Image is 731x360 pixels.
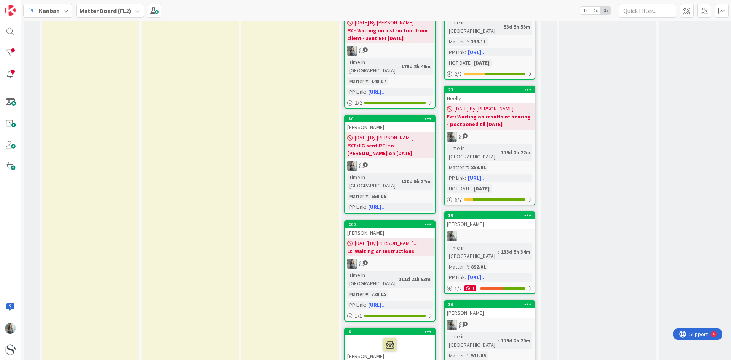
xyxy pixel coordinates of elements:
div: 1 [464,285,476,291]
a: [URL].. [368,88,385,95]
div: 80 [345,115,435,122]
span: : [365,203,366,211]
div: Matter # [447,163,468,171]
div: 26 [448,302,535,307]
div: PP Link [447,174,465,182]
div: 2/2 [345,98,435,108]
div: Time in [GEOGRAPHIC_DATA] [447,18,501,35]
img: LG [447,320,457,330]
div: 338.11 [469,37,488,46]
div: 200[PERSON_NAME] [345,221,435,238]
span: : [365,88,366,96]
span: 1 [463,322,468,326]
span: : [365,301,366,309]
b: Ext: Waiting on results of hearing - postponed til [DATE] [447,113,532,128]
div: Time in [GEOGRAPHIC_DATA] [447,144,498,161]
span: 2x [591,7,601,14]
img: LG [5,323,16,334]
a: [URL].. [468,174,484,181]
div: 19 [445,212,535,219]
div: PP Link [347,301,365,309]
div: Matter # [447,351,468,360]
a: [URL].. [468,49,484,56]
b: EX - Waiting on instruction from client - sent RFI [DATE] [347,27,433,42]
span: 1x [580,7,591,14]
img: Visit kanbanzone.com [5,5,16,16]
input: Quick Filter... [619,4,676,18]
div: LG [445,132,535,142]
span: : [396,275,397,283]
span: : [468,351,469,360]
a: 200[PERSON_NAME][DATE] By [PERSON_NAME]...Ex: Waiting on InstructionsLGTime in [GEOGRAPHIC_DATA]:... [344,220,436,322]
span: [DATE] By [PERSON_NAME]... [355,239,417,247]
div: [DATE] [472,184,492,193]
div: 6/7 [445,195,535,205]
div: 200 [348,222,435,227]
div: 1/21 [445,284,535,293]
div: 728.05 [369,290,388,298]
b: EXT: LG sent RFI to [PERSON_NAME] on [DATE] [347,142,433,157]
span: 1 [363,47,368,52]
div: Time in [GEOGRAPHIC_DATA] [347,58,398,75]
span: : [368,290,369,298]
div: Matter # [447,262,468,271]
div: 53d 5h 55m [502,22,532,31]
div: [PERSON_NAME] [345,228,435,238]
span: : [465,48,466,56]
span: : [468,37,469,46]
img: LG [347,259,357,269]
div: LG [345,46,435,56]
div: 80 [348,116,435,122]
div: HOT DATE [447,59,471,67]
img: LG [347,161,357,171]
span: [DATE] By [PERSON_NAME]... [355,19,417,27]
div: 111d 21h 53m [397,275,433,283]
div: Neelly [445,93,535,103]
span: 1 / 1 [355,312,362,320]
span: [DATE] By [PERSON_NAME]... [455,105,517,113]
span: 1 [463,133,468,138]
a: 80[PERSON_NAME][DATE] By [PERSON_NAME]...EXT: LG sent RFI to [PERSON_NAME] on [DATE]LGTime in [GE... [344,115,436,214]
span: : [498,336,499,345]
div: Time in [GEOGRAPHIC_DATA] [447,243,498,260]
span: : [465,174,466,182]
div: HOT DATE [447,184,471,193]
div: [PERSON_NAME] [445,308,535,318]
div: Matter # [347,290,368,298]
span: : [468,262,469,271]
div: 2/3 [445,69,535,79]
div: 179d 2h 40m [399,62,433,70]
span: Support [16,1,35,10]
span: [DATE] By [PERSON_NAME]... [355,134,417,142]
span: 1 [363,260,368,265]
div: Matter # [347,192,368,200]
div: 511.06 [469,351,488,360]
div: 650.06 [369,192,388,200]
span: : [471,184,472,193]
div: 148.07 [369,77,388,85]
span: : [501,22,502,31]
div: Time in [GEOGRAPHIC_DATA] [447,332,498,349]
span: : [398,62,399,70]
div: 23Neelly [445,86,535,103]
span: : [498,148,499,157]
span: : [368,77,369,85]
b: Matter Board (FL2) [80,7,131,14]
div: LG [445,320,535,330]
div: PP Link [447,273,465,282]
div: 26 [445,301,535,308]
div: 6 [348,329,435,334]
a: [URL].. [368,203,385,210]
div: 26[PERSON_NAME] [445,301,535,318]
span: : [398,177,399,186]
img: avatar [5,344,16,355]
span: : [498,248,499,256]
div: [DATE] [472,59,492,67]
div: Time in [GEOGRAPHIC_DATA] [347,271,396,288]
b: Ex: Waiting on Instructions [347,247,433,255]
a: 19[PERSON_NAME]LGTime in [GEOGRAPHIC_DATA]:133d 5h 34mMatter #:892.01PP Link:[URL]..1/21 [444,211,535,294]
div: [PERSON_NAME] [345,122,435,132]
span: 2 / 2 [355,99,362,107]
div: Time in [GEOGRAPHIC_DATA] [347,173,398,190]
span: 3x [601,7,611,14]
